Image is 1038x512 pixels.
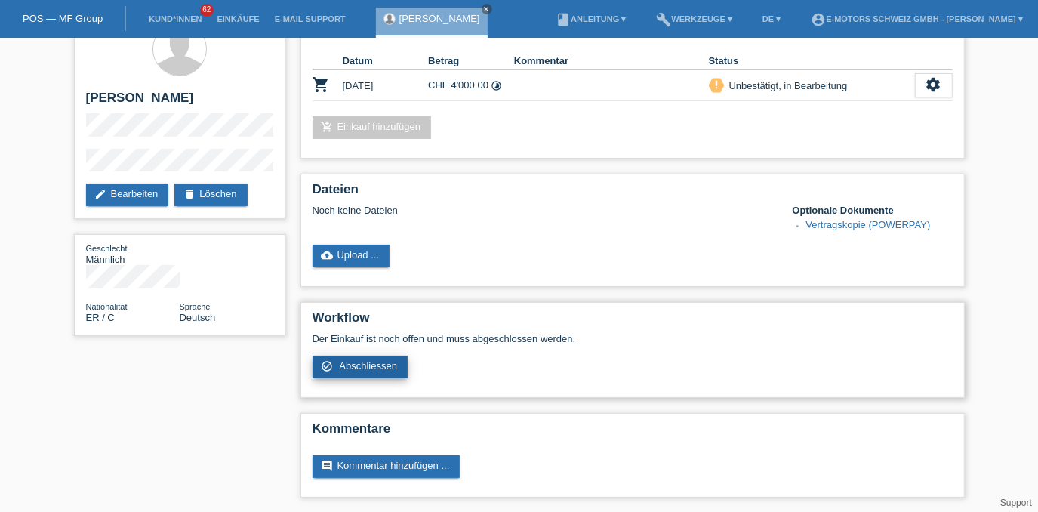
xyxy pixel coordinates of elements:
i: POSP00028302 [313,76,331,94]
i: cloud_upload [322,249,334,261]
i: delete [183,188,196,200]
a: POS — MF Group [23,13,103,24]
i: add_shopping_cart [322,121,334,133]
a: Vertragskopie (POWERPAY) [806,219,931,230]
i: edit [95,188,107,200]
a: cloud_uploadUpload ... [313,245,390,267]
i: close [483,5,491,13]
a: account_circleE-Motors Schweiz GmbH - [PERSON_NAME] ▾ [803,14,1030,23]
i: book [556,12,571,27]
td: CHF 4'000.00 [428,70,514,101]
h2: Dateien [313,182,953,205]
a: commentKommentar hinzufügen ... [313,455,460,478]
i: priority_high [711,79,722,90]
a: Kund*innen [141,14,209,23]
td: [DATE] [343,70,429,101]
i: Fixe Raten (36 Raten) [491,80,502,91]
span: Nationalität [86,302,128,311]
i: settings [926,76,942,93]
i: build [656,12,671,27]
span: Sprache [180,302,211,311]
a: buildWerkzeuge ▾ [648,14,740,23]
a: Support [1000,498,1032,508]
span: Geschlecht [86,244,128,253]
div: Männlich [86,242,180,265]
th: Kommentar [514,52,709,70]
a: deleteLöschen [174,184,247,206]
span: Abschliessen [339,360,397,372]
a: close [482,4,492,14]
a: E-Mail Support [267,14,353,23]
h2: Workflow [313,310,953,333]
a: DE ▾ [755,14,788,23]
i: account_circle [811,12,826,27]
a: [PERSON_NAME] [399,13,480,24]
th: Betrag [428,52,514,70]
th: Datum [343,52,429,70]
i: comment [322,460,334,472]
div: Noch keine Dateien [313,205,774,216]
a: check_circle_outline Abschliessen [313,356,408,378]
i: check_circle_outline [322,360,334,372]
a: editBearbeiten [86,184,169,206]
div: Unbestätigt, in Bearbeitung [725,78,848,94]
span: Deutsch [180,312,216,323]
p: Der Einkauf ist noch offen und muss abgeschlossen werden. [313,333,953,344]
h2: [PERSON_NAME] [86,91,273,113]
a: bookAnleitung ▾ [548,14,633,23]
a: Einkäufe [209,14,266,23]
span: 62 [200,4,214,17]
h2: Kommentare [313,421,953,444]
th: Status [709,52,915,70]
span: Eritrea / C / 06.05.2014 [86,312,115,323]
a: add_shopping_cartEinkauf hinzufügen [313,116,432,139]
h4: Optionale Dokumente [793,205,953,216]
